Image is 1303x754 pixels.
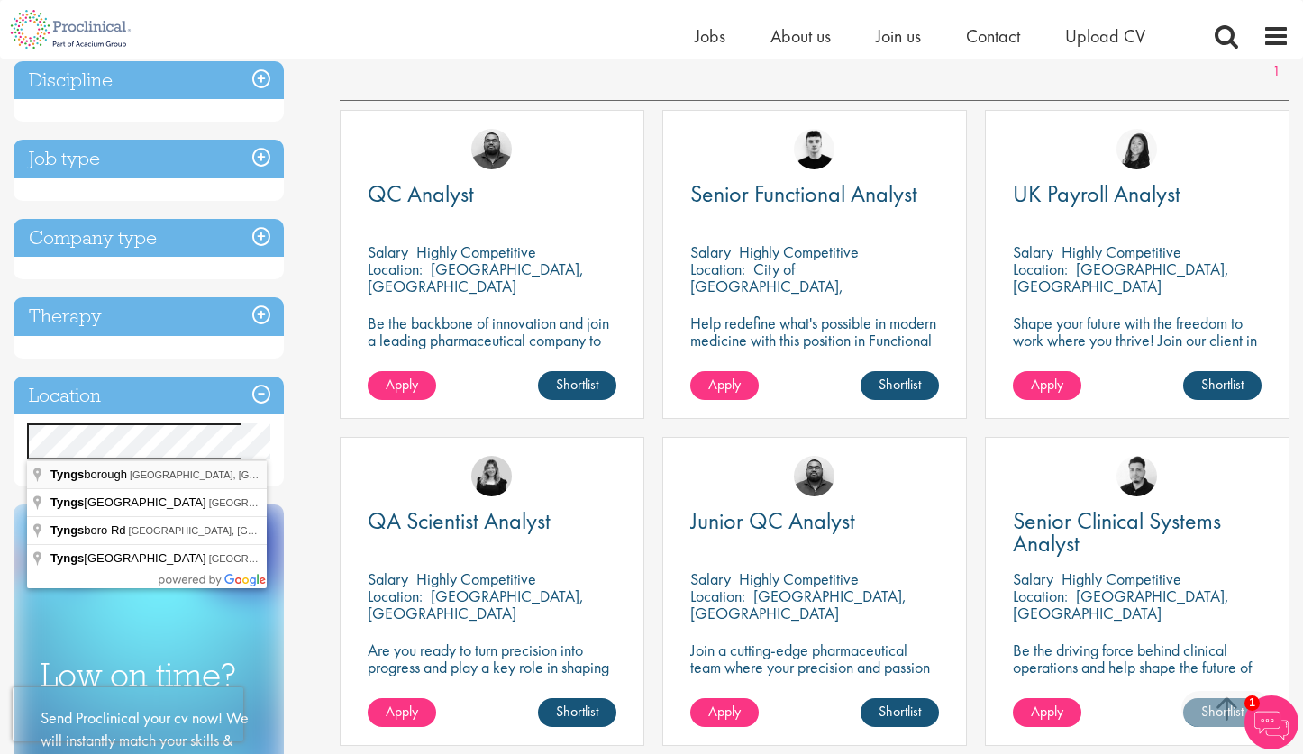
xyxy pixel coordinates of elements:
[386,702,418,721] span: Apply
[1263,61,1289,82] a: 1
[1013,641,1262,693] p: Be the driving force behind clinical operations and help shape the future of pharma innovation.
[14,140,284,178] h3: Job type
[690,510,939,532] a: Junior QC Analyst
[770,24,831,48] a: About us
[1013,698,1081,727] a: Apply
[368,178,474,209] span: QC Analyst
[1013,505,1221,559] span: Senior Clinical Systems Analyst
[690,178,917,209] span: Senior Functional Analyst
[690,183,939,205] a: Senior Functional Analyst
[1013,568,1053,589] span: Salary
[861,698,939,727] a: Shortlist
[368,586,584,623] p: [GEOGRAPHIC_DATA], [GEOGRAPHIC_DATA]
[876,24,921,48] a: Join us
[368,241,408,262] span: Salary
[538,371,616,400] a: Shortlist
[1013,259,1229,296] p: [GEOGRAPHIC_DATA], [GEOGRAPHIC_DATA]
[538,698,616,727] a: Shortlist
[50,523,129,537] span: boro Rd
[471,456,512,496] img: Molly Colclough
[471,129,512,169] img: Ashley Bennett
[386,375,418,394] span: Apply
[794,456,834,496] img: Ashley Bennett
[690,371,759,400] a: Apply
[690,641,939,710] p: Join a cutting-edge pharmaceutical team where your precision and passion for quality will help sh...
[368,641,616,693] p: Are you ready to turn precision into progress and play a key role in shaping the future of pharma...
[690,259,843,313] p: City of [GEOGRAPHIC_DATA], [GEOGRAPHIC_DATA]
[50,551,209,565] span: [GEOGRAPHIC_DATA]
[1013,314,1262,366] p: Shape your future with the freedom to work where you thrive! Join our client in a hybrid role tha...
[1116,129,1157,169] img: Numhom Sudsok
[1013,586,1229,623] p: [GEOGRAPHIC_DATA], [GEOGRAPHIC_DATA]
[1031,375,1063,394] span: Apply
[14,377,284,415] h3: Location
[708,375,741,394] span: Apply
[14,297,284,336] h3: Therapy
[368,259,584,296] p: [GEOGRAPHIC_DATA], [GEOGRAPHIC_DATA]
[50,468,84,481] span: Tyngs
[1183,371,1262,400] a: Shortlist
[1013,259,1068,279] span: Location:
[14,219,284,258] h3: Company type
[739,241,859,262] p: Highly Competitive
[13,687,243,741] iframe: reCAPTCHA
[129,525,450,536] span: [GEOGRAPHIC_DATA], [GEOGRAPHIC_DATA], [GEOGRAPHIC_DATA]
[690,259,745,279] span: Location:
[690,698,759,727] a: Apply
[690,568,731,589] span: Salary
[1013,510,1262,555] a: Senior Clinical Systems Analyst
[708,702,741,721] span: Apply
[1062,568,1181,589] p: Highly Competitive
[1013,241,1053,262] span: Salary
[1013,371,1081,400] a: Apply
[50,495,209,509] span: [GEOGRAPHIC_DATA]
[368,568,408,589] span: Salary
[966,24,1020,48] a: Contact
[690,586,745,606] span: Location:
[690,505,855,536] span: Junior QC Analyst
[1244,695,1260,711] span: 1
[1013,178,1180,209] span: UK Payroll Analyst
[368,505,551,536] span: QA Scientist Analyst
[1244,695,1298,749] img: Chatbot
[209,497,530,508] span: [GEOGRAPHIC_DATA], [GEOGRAPHIC_DATA], [GEOGRAPHIC_DATA]
[368,183,616,205] a: QC Analyst
[1031,702,1063,721] span: Apply
[690,314,939,366] p: Help redefine what's possible in modern medicine with this position in Functional Analysis!
[209,553,530,564] span: [GEOGRAPHIC_DATA], [GEOGRAPHIC_DATA], [GEOGRAPHIC_DATA]
[368,314,616,383] p: Be the backbone of innovation and join a leading pharmaceutical company to help keep life-changin...
[1116,456,1157,496] img: Anderson Maldonado
[690,586,907,623] p: [GEOGRAPHIC_DATA], [GEOGRAPHIC_DATA]
[130,469,342,480] span: [GEOGRAPHIC_DATA], [GEOGRAPHIC_DATA]
[368,510,616,532] a: QA Scientist Analyst
[368,698,436,727] a: Apply
[416,241,536,262] p: Highly Competitive
[50,523,84,537] span: Tyngs
[695,24,725,48] a: Jobs
[690,241,731,262] span: Salary
[739,568,859,589] p: Highly Competitive
[794,129,834,169] img: Patrick Melody
[1013,586,1068,606] span: Location:
[1065,24,1145,48] a: Upload CV
[368,586,423,606] span: Location:
[14,61,284,100] h3: Discipline
[50,468,130,481] span: borough
[416,568,536,589] p: Highly Competitive
[861,371,939,400] a: Shortlist
[1013,183,1262,205] a: UK Payroll Analyst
